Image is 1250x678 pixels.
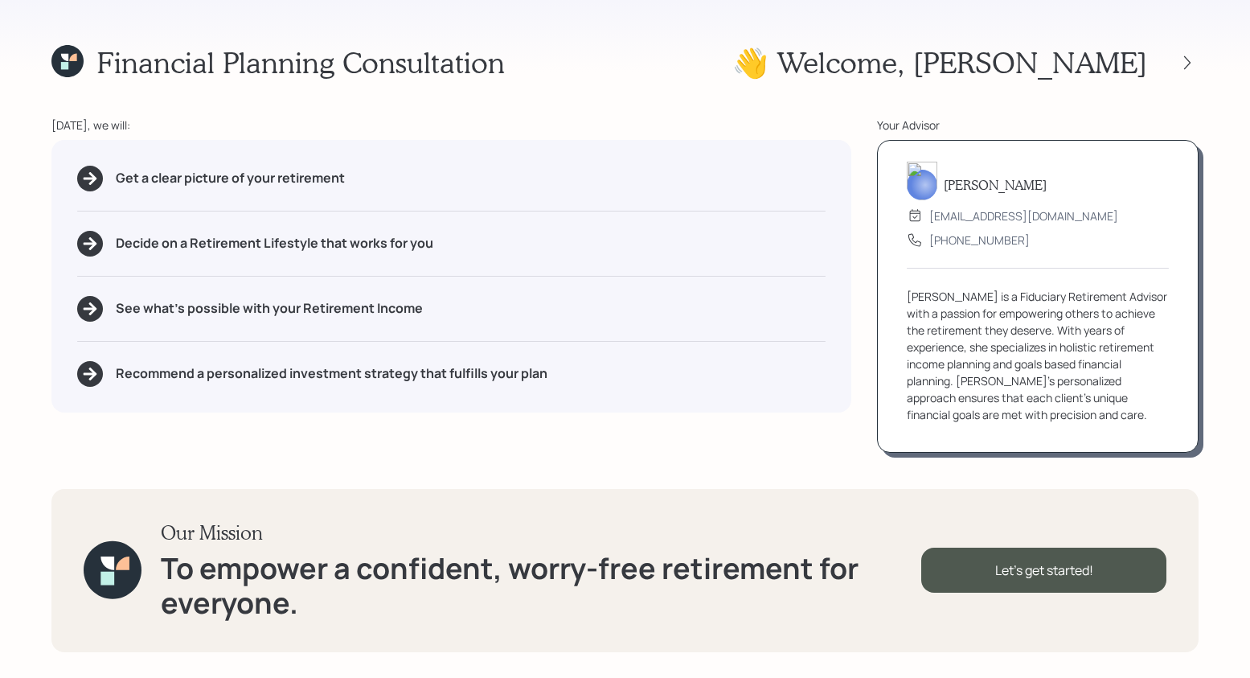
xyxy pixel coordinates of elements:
[116,171,345,186] h5: Get a clear picture of your retirement
[116,301,423,316] h5: See what's possible with your Retirement Income
[877,117,1199,134] div: Your Advisor
[96,45,505,80] h1: Financial Planning Consultation
[161,521,921,544] h3: Our Mission
[921,548,1166,593] div: Let's get started!
[116,236,433,251] h5: Decide on a Retirement Lifestyle that works for you
[51,117,851,134] div: [DATE], we will:
[907,288,1169,423] div: [PERSON_NAME] is a Fiduciary Retirement Advisor with a passion for empowering others to achieve t...
[944,177,1047,192] h5: [PERSON_NAME]
[929,208,1118,224] div: [EMAIL_ADDRESS][DOMAIN_NAME]
[929,232,1030,249] div: [PHONE_NUMBER]
[161,551,921,620] h1: To empower a confident, worry-free retirement for everyone.
[907,162,937,200] img: treva-nostdahl-headshot.png
[116,366,547,381] h5: Recommend a personalized investment strategy that fulfills your plan
[732,45,1147,80] h1: 👋 Welcome , [PERSON_NAME]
